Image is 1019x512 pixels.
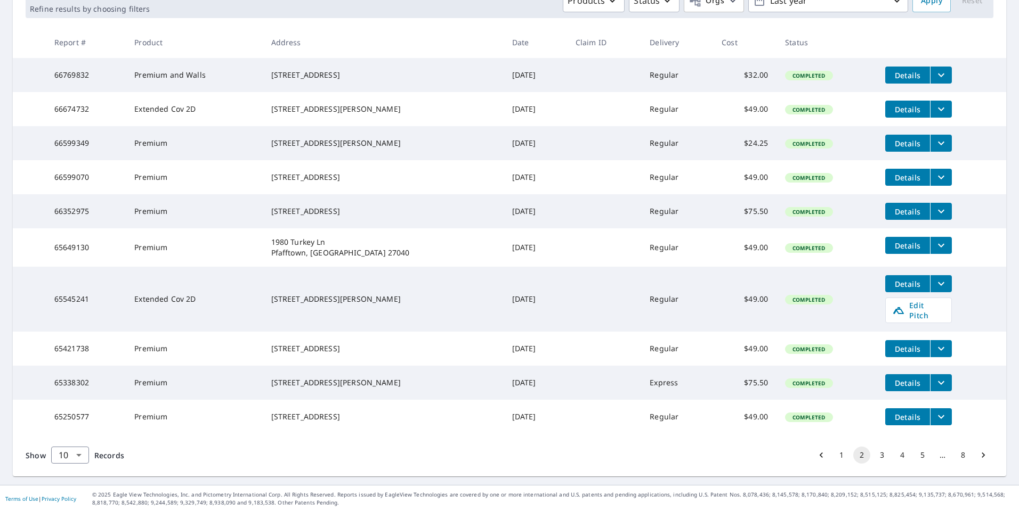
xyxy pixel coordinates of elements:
[504,126,567,160] td: [DATE]
[892,207,924,217] span: Details
[271,377,495,388] div: [STREET_ADDRESS][PERSON_NAME]
[46,92,126,126] td: 66674732
[126,366,262,400] td: Premium
[126,228,262,267] td: Premium
[885,298,952,323] a: Edit Pitch
[885,408,930,425] button: detailsBtn-65250577
[885,374,930,391] button: detailsBtn-65338302
[126,160,262,194] td: Premium
[786,345,831,353] span: Completed
[930,169,952,186] button: filesDropdownBtn-66599070
[892,378,924,388] span: Details
[885,340,930,357] button: detailsBtn-65421738
[126,126,262,160] td: Premium
[94,450,124,460] span: Records
[713,92,777,126] td: $49.00
[786,379,831,387] span: Completed
[885,237,930,254] button: detailsBtn-65649130
[641,126,713,160] td: Regular
[504,366,567,400] td: [DATE]
[892,241,924,251] span: Details
[892,344,924,354] span: Details
[567,27,642,58] th: Claim ID
[930,135,952,152] button: filesDropdownBtn-66599349
[930,340,952,357] button: filesDropdownBtn-65421738
[126,267,262,332] td: Extended Cov 2D
[641,92,713,126] td: Regular
[786,106,831,113] span: Completed
[641,228,713,267] td: Regular
[930,237,952,254] button: filesDropdownBtn-65649130
[885,203,930,220] button: detailsBtn-66352975
[126,27,262,58] th: Product
[51,447,89,464] div: Show 10 records
[786,72,831,79] span: Completed
[713,58,777,92] td: $32.00
[892,70,924,80] span: Details
[811,447,993,464] nav: pagination navigation
[641,194,713,228] td: Regular
[975,447,992,464] button: Go to next page
[833,447,850,464] button: Go to page 1
[504,228,567,267] td: [DATE]
[504,194,567,228] td: [DATE]
[885,135,930,152] button: detailsBtn-66599349
[504,92,567,126] td: [DATE]
[930,408,952,425] button: filesDropdownBtn-65250577
[504,27,567,58] th: Date
[271,70,495,80] div: [STREET_ADDRESS]
[713,267,777,332] td: $49.00
[713,332,777,366] td: $49.00
[934,450,951,460] div: …
[713,126,777,160] td: $24.25
[46,332,126,366] td: 65421738
[892,279,924,289] span: Details
[5,495,38,502] a: Terms of Use
[874,447,891,464] button: Go to page 3
[930,374,952,391] button: filesDropdownBtn-65338302
[930,101,952,118] button: filesDropdownBtn-66674732
[885,101,930,118] button: detailsBtn-66674732
[46,194,126,228] td: 66352975
[271,294,495,304] div: [STREET_ADDRESS][PERSON_NAME]
[126,58,262,92] td: Premium and Walls
[777,27,877,58] th: Status
[892,412,924,422] span: Details
[713,194,777,228] td: $75.50
[5,496,76,502] p: |
[504,400,567,434] td: [DATE]
[713,228,777,267] td: $49.00
[46,400,126,434] td: 65250577
[30,4,150,14] p: Refine results by choosing filters
[713,160,777,194] td: $49.00
[126,194,262,228] td: Premium
[786,244,831,252] span: Completed
[885,67,930,84] button: detailsBtn-66769832
[885,275,930,292] button: detailsBtn-65545241
[641,27,713,58] th: Delivery
[271,104,495,114] div: [STREET_ADDRESS][PERSON_NAME]
[641,366,713,400] td: Express
[641,332,713,366] td: Regular
[271,411,495,422] div: [STREET_ADDRESS]
[504,160,567,194] td: [DATE]
[930,203,952,220] button: filesDropdownBtn-66352975
[813,447,830,464] button: Go to previous page
[641,400,713,434] td: Regular
[271,343,495,354] div: [STREET_ADDRESS]
[46,228,126,267] td: 65649130
[713,366,777,400] td: $75.50
[271,138,495,148] div: [STREET_ADDRESS][PERSON_NAME]
[46,27,126,58] th: Report #
[853,447,870,464] button: page 2
[786,140,831,147] span: Completed
[885,169,930,186] button: detailsBtn-66599070
[504,58,567,92] td: [DATE]
[786,296,831,303] span: Completed
[46,267,126,332] td: 65545241
[892,172,924,183] span: Details
[42,495,76,502] a: Privacy Policy
[930,275,952,292] button: filesDropdownBtn-65545241
[892,104,924,114] span: Details
[46,160,126,194] td: 66599070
